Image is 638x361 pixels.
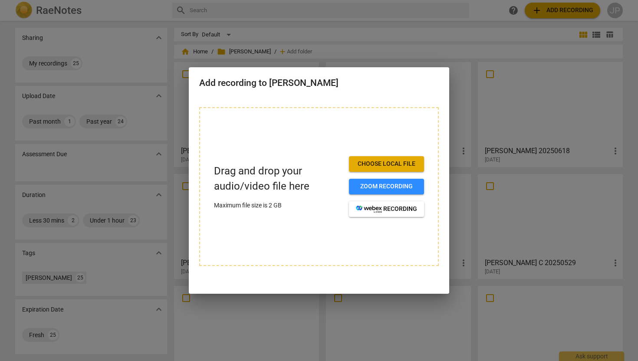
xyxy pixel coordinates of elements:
span: Zoom recording [356,182,417,191]
h2: Add recording to [PERSON_NAME] [199,78,439,89]
button: recording [349,201,424,217]
span: Choose local file [356,160,417,168]
span: recording [356,205,417,213]
p: Drag and drop your audio/video file here [214,164,342,194]
button: Zoom recording [349,179,424,194]
button: Choose local file [349,156,424,172]
p: Maximum file size is 2 GB [214,201,342,210]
